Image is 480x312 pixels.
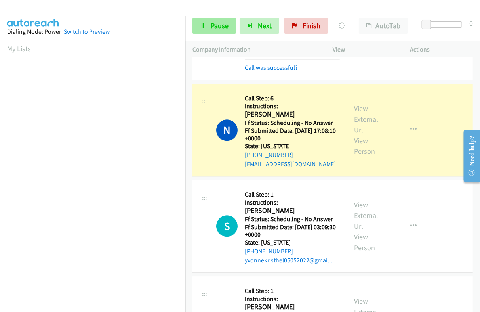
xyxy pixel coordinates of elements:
[216,215,238,237] h1: S
[64,28,110,35] a: Switch to Preview
[284,18,328,34] a: Finish
[245,64,298,71] a: Call was successful?
[211,21,229,30] span: Pause
[410,45,473,54] p: Actions
[245,256,332,264] a: yvonnekristhel05052022@gmai...
[245,160,336,168] a: [EMAIL_ADDRESS][DOMAIN_NAME]
[240,18,279,34] button: Next
[333,45,396,54] p: View
[245,94,340,102] h5: Call Step: 6
[245,206,340,215] h2: [PERSON_NAME]
[303,21,320,30] span: Finish
[245,191,340,199] h5: Call Step: 1
[258,21,272,30] span: Next
[354,200,378,231] a: View External Url
[359,18,408,34] button: AutoTab
[354,104,378,134] a: View External Url
[245,199,340,207] h5: Instructions:
[192,18,236,34] a: Pause
[469,18,473,29] div: 0
[245,110,340,119] h2: [PERSON_NAME]
[245,239,340,247] h5: State: [US_STATE]
[245,302,340,312] h2: [PERSON_NAME]
[192,45,318,54] p: Company Information
[216,215,238,237] div: The call is yet to be attempted
[245,151,293,159] a: [PHONE_NUMBER]
[7,27,178,36] div: Dialing Mode: Power |
[245,102,340,110] h5: Instructions:
[245,127,340,142] h5: Ff Submitted Date: [DATE] 17:08:10 +0000
[245,223,340,239] h5: Ff Submitted Date: [DATE] 03:09:30 +0000
[216,119,238,141] h1: N
[354,136,375,156] a: View Person
[7,44,31,53] a: My Lists
[245,295,340,303] h5: Instructions:
[339,21,345,31] p: Dialing [PERSON_NAME]
[245,287,340,295] h5: Call Step: 1
[245,247,293,255] a: [PHONE_NUMBER]
[245,215,340,223] h5: Ff Status: Scheduling - No Answer
[457,124,480,188] iframe: Resource Center
[354,232,375,252] a: View Person
[245,119,340,127] h5: Ff Status: Scheduling - No Answer
[245,142,340,150] h5: State: [US_STATE]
